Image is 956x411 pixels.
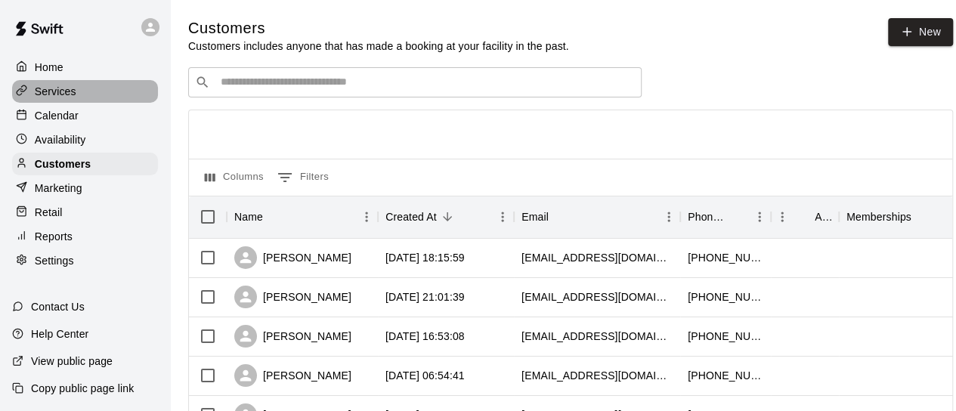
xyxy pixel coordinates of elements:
[771,196,839,238] div: Age
[12,104,158,127] a: Calendar
[234,246,351,269] div: [PERSON_NAME]
[385,329,465,344] div: 2025-09-11 16:53:08
[201,165,268,190] button: Select columns
[688,289,763,304] div: +15059471897
[234,325,351,348] div: [PERSON_NAME]
[31,326,88,341] p: Help Center
[31,381,134,396] p: Copy public page link
[657,205,680,228] button: Menu
[12,80,158,103] a: Services
[31,299,85,314] p: Contact Us
[491,205,514,228] button: Menu
[385,250,465,265] div: 2025-09-12 18:15:59
[815,196,831,238] div: Age
[263,206,284,227] button: Sort
[680,196,771,238] div: Phone Number
[846,196,911,238] div: Memberships
[188,18,569,39] h5: Customers
[521,250,673,265] div: haines_23@yahoo.com
[521,289,673,304] div: pgaztec1@gmail.com
[521,329,673,344] div: klasater0103@yahoo.com
[437,206,458,227] button: Sort
[227,196,378,238] div: Name
[888,18,953,46] a: New
[35,132,86,147] p: Availability
[794,206,815,227] button: Sort
[385,289,465,304] div: 2025-09-11 21:01:39
[378,196,514,238] div: Created At
[911,206,933,227] button: Sort
[521,368,673,383] div: minardmorgan@gmail.com
[35,205,63,220] p: Retail
[12,225,158,248] a: Reports
[355,205,378,228] button: Menu
[12,249,158,272] a: Settings
[234,286,351,308] div: [PERSON_NAME]
[521,196,549,238] div: Email
[12,153,158,175] a: Customers
[688,368,763,383] div: +15055921536
[688,250,763,265] div: +15056350997
[12,56,158,79] a: Home
[35,253,74,268] p: Settings
[549,206,570,227] button: Sort
[35,108,79,123] p: Calendar
[35,84,76,99] p: Services
[35,156,91,172] p: Customers
[35,181,82,196] p: Marketing
[385,196,437,238] div: Created At
[35,60,63,75] p: Home
[727,206,748,227] button: Sort
[188,39,569,54] p: Customers includes anyone that has made a booking at your facility in the past.
[274,165,333,190] button: Show filters
[688,329,763,344] div: +15054440180
[688,196,727,238] div: Phone Number
[385,368,465,383] div: 2025-09-11 06:54:41
[12,177,158,199] a: Marketing
[514,196,680,238] div: Email
[12,201,158,224] a: Retail
[771,205,794,228] button: Menu
[234,196,263,238] div: Name
[748,205,771,228] button: Menu
[35,229,73,244] p: Reports
[234,364,351,387] div: [PERSON_NAME]
[12,128,158,151] a: Availability
[31,354,113,369] p: View public page
[188,67,642,97] div: Search customers by name or email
